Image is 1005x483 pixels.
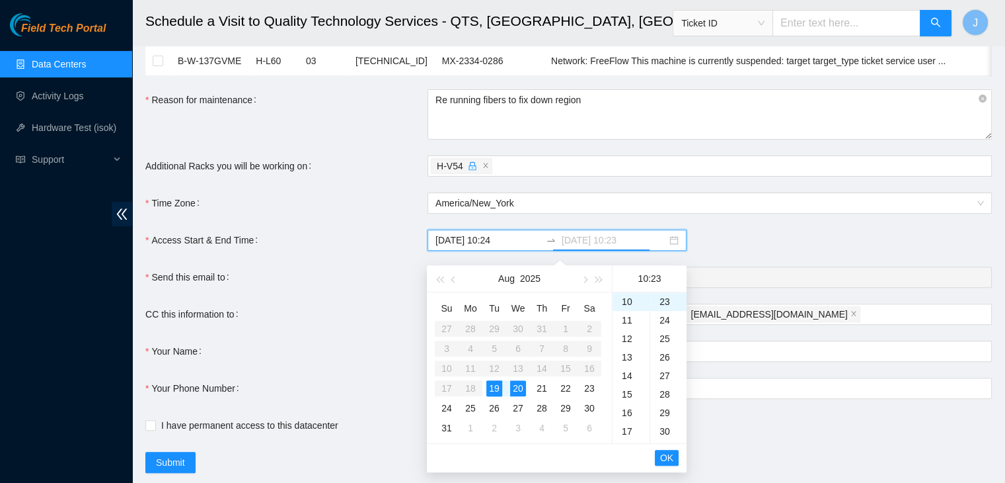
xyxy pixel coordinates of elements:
[850,310,857,318] span: close
[145,378,244,399] label: Your Phone Number
[145,89,262,110] label: Reason for maintenance
[979,95,986,103] span: close-circle
[613,311,650,329] div: 11
[530,398,554,418] td: 2025-08-28
[613,441,650,459] div: 18
[650,404,687,422] div: 29
[558,380,574,396] div: 22
[534,380,550,396] div: 21
[772,10,920,36] input: Enter text here...
[613,329,650,348] div: 12
[248,46,299,76] td: H-L60
[554,398,577,418] td: 2025-08-29
[435,298,459,319] th: Su
[156,418,344,433] span: I have permanent access to this datacenter
[32,91,84,101] a: Activity Logs
[145,193,205,214] label: Time Zone
[435,398,459,418] td: 2025-08-24
[562,233,667,247] input: End date
[962,9,988,36] button: J
[463,400,478,416] div: 25
[10,13,67,36] img: Akamai Technologies
[21,22,106,35] span: Field Tech Portal
[554,418,577,438] td: 2025-09-05
[613,404,650,422] div: 16
[145,230,263,251] label: Access Start & End Time
[558,400,574,416] div: 29
[685,306,860,322] span: nie-iad@akamai.com
[156,455,185,470] span: Submit
[581,380,597,396] div: 23
[482,378,506,398] td: 2025-08-19
[439,420,455,436] div: 31
[145,452,196,473] button: Submit
[660,451,673,465] span: OK
[920,10,951,36] button: search
[463,420,478,436] div: 1
[554,378,577,398] td: 2025-08-22
[428,378,992,399] input: Your Phone Number
[613,385,650,404] div: 15
[534,400,550,416] div: 28
[468,161,477,171] span: lock
[534,420,550,436] div: 4
[530,418,554,438] td: 2025-09-04
[655,450,679,466] button: OK
[10,24,106,41] a: Akamai TechnologiesField Tech Portal
[510,400,526,416] div: 27
[32,122,116,133] a: Hardware Test (isok)
[145,341,207,362] label: Your Name
[482,298,506,319] th: Tu
[650,311,687,329] div: 24
[428,341,992,362] input: Your Name
[520,265,540,292] button: 2025
[435,46,544,76] td: MX-2334-0286
[498,265,515,292] button: Aug
[613,367,650,385] div: 14
[530,378,554,398] td: 2025-08-21
[16,155,25,164] span: read
[486,380,502,396] div: 19
[613,422,650,441] div: 17
[581,400,597,416] div: 30
[650,348,687,367] div: 26
[32,146,110,173] span: Support
[581,420,597,436] div: 6
[650,385,687,404] div: 28
[613,348,650,367] div: 13
[613,292,650,311] div: 10
[618,265,681,292] div: 10:23
[145,304,244,325] label: CC this information to
[930,17,941,30] span: search
[650,422,687,441] div: 30
[435,193,984,213] span: America/New_York
[554,298,577,319] th: Fr
[510,380,526,396] div: 20
[170,46,248,76] td: B-W-137GVME
[650,441,687,459] div: 31
[577,418,601,438] td: 2025-09-06
[558,420,574,436] div: 5
[459,398,482,418] td: 2025-08-25
[437,159,480,173] span: H-V54
[486,420,502,436] div: 2
[546,235,556,245] span: to
[530,298,554,319] th: Th
[482,162,489,170] span: close
[577,398,601,418] td: 2025-08-30
[863,306,866,322] input: CC this information to
[482,398,506,418] td: 2025-08-26
[681,13,764,33] span: Ticket ID
[506,398,530,418] td: 2025-08-27
[428,89,992,140] textarea: Reason for maintenance
[459,418,482,438] td: 2025-09-01
[299,46,348,76] td: 03
[459,298,482,319] th: Mo
[482,418,506,438] td: 2025-09-02
[112,202,132,226] span: double-left
[973,15,978,31] span: J
[435,233,540,247] input: Access Start & End Time
[439,400,455,416] div: 24
[546,235,556,245] span: swap-right
[650,292,687,311] div: 23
